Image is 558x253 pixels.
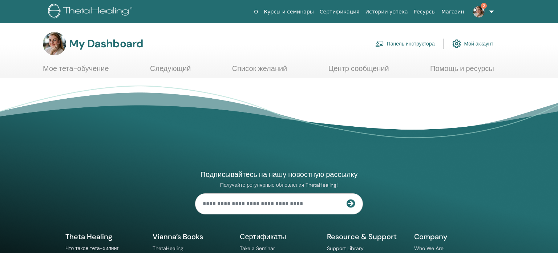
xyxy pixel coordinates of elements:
h3: My Dashboard [69,37,143,50]
a: ThetaHealing [153,245,183,252]
a: Помощь и ресурсы [430,64,494,78]
a: Мой аккаунт [452,36,493,52]
img: chalkboard-teacher.svg [375,40,384,47]
a: Центр сообщений [328,64,389,78]
a: Панель инструктора [375,36,435,52]
h4: Подписывайтесь на нашу новостную рассылку [195,170,363,179]
a: Список желаний [232,64,287,78]
a: Истории успеха [363,5,411,19]
img: cog.svg [452,37,461,50]
a: Сертификация [317,5,363,19]
img: default.jpg [43,32,66,55]
a: О [251,5,261,19]
a: Ресурсы [411,5,439,19]
a: Who We Are [414,245,444,252]
p: Получайте регулярные обновления ThetaHealing! [195,182,363,188]
a: Мое тета-обучение [43,64,109,78]
a: Support Library [327,245,364,252]
h5: Сертификаты [240,232,318,241]
a: Следующий [150,64,191,78]
h5: Vianna’s Books [153,232,231,241]
a: Курсы и семинары [261,5,317,19]
h5: Theta Healing [65,232,144,241]
img: default.jpg [473,6,485,17]
img: logo.png [48,4,135,20]
a: Магазин [438,5,467,19]
a: Что такое тета-хилинг [65,245,119,252]
span: 2 [481,3,487,9]
h5: Resource & Support [327,232,405,241]
h5: Company [414,232,493,241]
a: Take a Seminar [240,245,275,252]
